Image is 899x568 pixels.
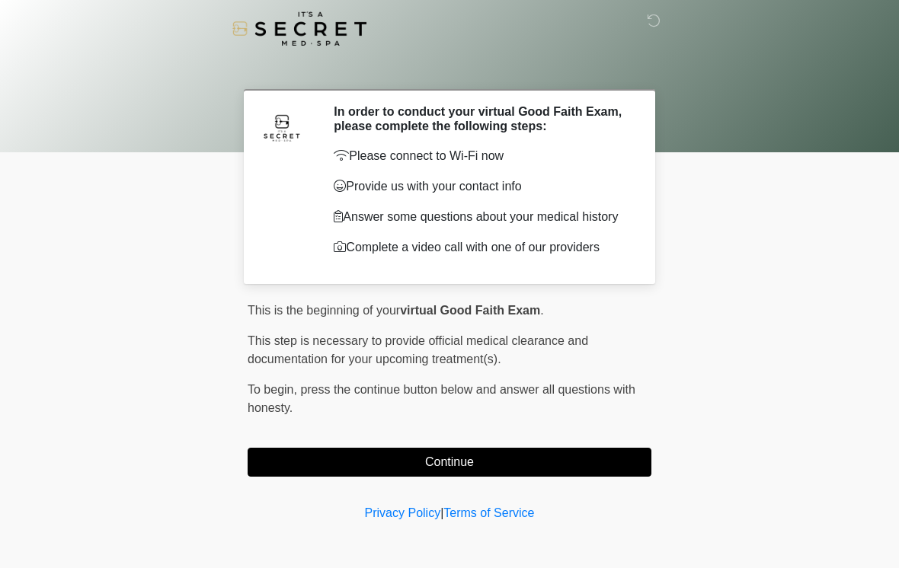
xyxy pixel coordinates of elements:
[248,383,300,396] span: To begin,
[248,334,588,365] span: This step is necessary to provide official medical clearance and documentation for your upcoming ...
[259,104,305,150] img: Agent Avatar
[334,147,629,165] p: Please connect to Wi-Fi now
[334,177,629,196] p: Provide us with your contact info
[334,208,629,226] p: Answer some questions about your medical history
[365,506,441,519] a: Privacy Policy
[248,448,651,477] button: Continue
[236,55,663,83] h1: ‎ ‎
[232,11,366,46] img: It's A Secret Med Spa Logo
[540,304,543,317] span: .
[334,238,629,257] p: Complete a video call with one of our providers
[248,383,635,414] span: press the continue button below and answer all questions with honesty.
[334,104,629,133] h2: In order to conduct your virtual Good Faith Exam, please complete the following steps:
[400,304,540,317] strong: virtual Good Faith Exam
[440,506,443,519] a: |
[248,304,400,317] span: This is the beginning of your
[443,506,534,519] a: Terms of Service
